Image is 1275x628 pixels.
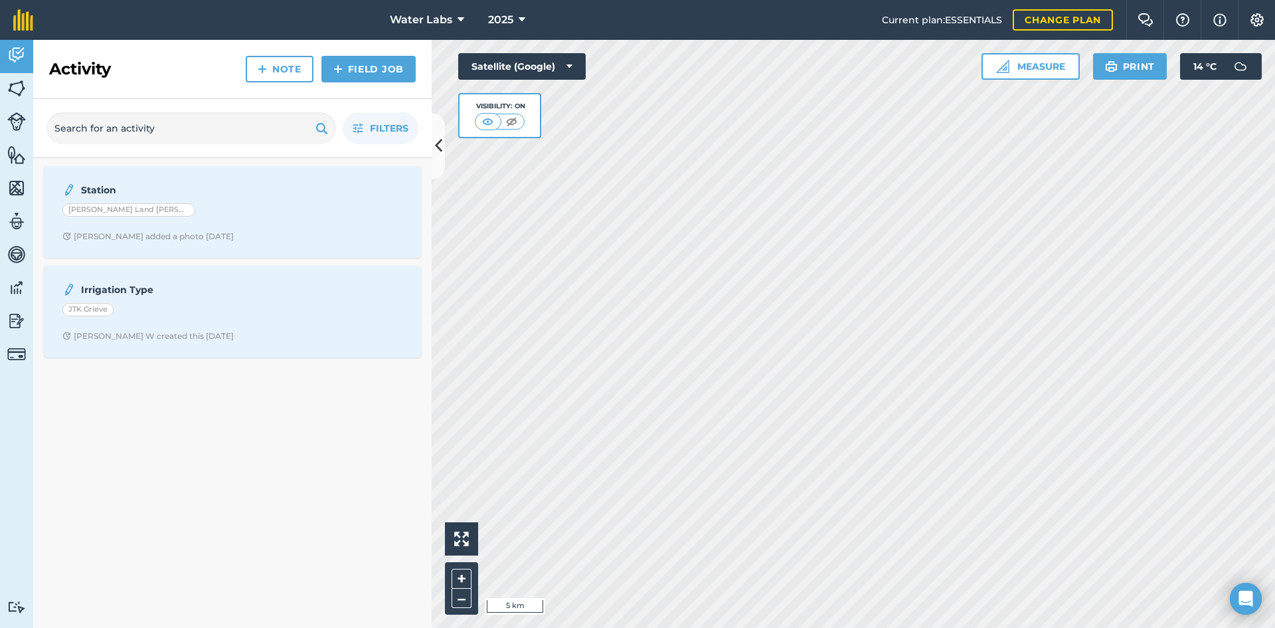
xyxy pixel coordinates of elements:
span: 14 ° C [1193,53,1217,80]
button: + [452,569,471,589]
img: svg+xml;base64,PD94bWwgdmVyc2lvbj0iMS4wIiBlbmNvZGluZz0idXRmLTgiPz4KPCEtLSBHZW5lcmF0b3I6IEFkb2JlIE... [7,245,26,264]
img: svg+xml;base64,PD94bWwgdmVyc2lvbj0iMS4wIiBlbmNvZGluZz0idXRmLTgiPz4KPCEtLSBHZW5lcmF0b3I6IEFkb2JlIE... [62,182,76,198]
div: Visibility: On [475,101,525,112]
img: A cog icon [1249,13,1265,27]
img: svg+xml;base64,PHN2ZyB4bWxucz0iaHR0cDovL3d3dy53My5vcmcvMjAwMC9zdmciIHdpZHRoPSIxNCIgaGVpZ2h0PSIyNC... [258,61,267,77]
img: svg+xml;base64,PD94bWwgdmVyc2lvbj0iMS4wIiBlbmNvZGluZz0idXRmLTgiPz4KPCEtLSBHZW5lcmF0b3I6IEFkb2JlIE... [7,278,26,298]
button: Print [1093,53,1167,80]
img: A question mark icon [1175,13,1191,27]
h2: Activity [49,58,111,80]
img: Clock with arrow pointing clockwise [62,232,71,241]
a: Change plan [1013,9,1113,31]
span: Water Labs [390,12,452,28]
span: Current plan : ESSENTIALS [882,13,1002,27]
a: Field Job [321,56,416,82]
a: Note [246,56,313,82]
img: svg+xml;base64,PD94bWwgdmVyc2lvbj0iMS4wIiBlbmNvZGluZz0idXRmLTgiPz4KPCEtLSBHZW5lcmF0b3I6IEFkb2JlIE... [7,311,26,331]
a: Irrigation TypeJTK GrieveClock with arrow pointing clockwise[PERSON_NAME] W created this [DATE] [52,274,413,350]
img: svg+xml;base64,PD94bWwgdmVyc2lvbj0iMS4wIiBlbmNvZGluZz0idXRmLTgiPz4KPCEtLSBHZW5lcmF0b3I6IEFkb2JlIE... [7,345,26,364]
img: Ruler icon [996,60,1009,73]
img: svg+xml;base64,PD94bWwgdmVyc2lvbj0iMS4wIiBlbmNvZGluZz0idXRmLTgiPz4KPCEtLSBHZW5lcmF0b3I6IEFkb2JlIE... [7,45,26,65]
img: Clock with arrow pointing clockwise [62,332,71,340]
button: – [452,589,471,608]
button: Filters [343,112,418,144]
div: [PERSON_NAME] Land [PERSON_NAME] [62,203,195,217]
img: svg+xml;base64,PHN2ZyB4bWxucz0iaHR0cDovL3d3dy53My5vcmcvMjAwMC9zdmciIHdpZHRoPSIxNyIgaGVpZ2h0PSIxNy... [1213,12,1227,28]
img: svg+xml;base64,PD94bWwgdmVyc2lvbj0iMS4wIiBlbmNvZGluZz0idXRmLTgiPz4KPCEtLSBHZW5lcmF0b3I6IEFkb2JlIE... [62,282,76,298]
img: Two speech bubbles overlapping with the left bubble in the forefront [1138,13,1153,27]
div: [PERSON_NAME] added a photo [DATE] [62,231,234,242]
img: Four arrows, one pointing top left, one top right, one bottom right and the last bottom left [454,532,469,546]
img: svg+xml;base64,PD94bWwgdmVyc2lvbj0iMS4wIiBlbmNvZGluZz0idXRmLTgiPz4KPCEtLSBHZW5lcmF0b3I6IEFkb2JlIE... [7,211,26,231]
div: [PERSON_NAME] W created this [DATE] [62,331,234,342]
strong: Station [81,183,292,197]
span: Filters [370,121,408,136]
span: 2025 [488,12,513,28]
button: Measure [981,53,1080,80]
div: Open Intercom Messenger [1230,583,1262,615]
input: Search for an activity [46,112,336,144]
div: JTK Grieve [62,303,114,316]
img: svg+xml;base64,PHN2ZyB4bWxucz0iaHR0cDovL3d3dy53My5vcmcvMjAwMC9zdmciIHdpZHRoPSI1MCIgaGVpZ2h0PSI0MC... [479,115,496,128]
img: svg+xml;base64,PHN2ZyB4bWxucz0iaHR0cDovL3d3dy53My5vcmcvMjAwMC9zdmciIHdpZHRoPSI1NiIgaGVpZ2h0PSI2MC... [7,78,26,98]
strong: Irrigation Type [81,282,292,297]
img: svg+xml;base64,PHN2ZyB4bWxucz0iaHR0cDovL3d3dy53My5vcmcvMjAwMC9zdmciIHdpZHRoPSIxOSIgaGVpZ2h0PSIyNC... [315,120,328,136]
img: svg+xml;base64,PHN2ZyB4bWxucz0iaHR0cDovL3d3dy53My5vcmcvMjAwMC9zdmciIHdpZHRoPSI1MCIgaGVpZ2h0PSI0MC... [503,115,520,128]
img: svg+xml;base64,PHN2ZyB4bWxucz0iaHR0cDovL3d3dy53My5vcmcvMjAwMC9zdmciIHdpZHRoPSI1NiIgaGVpZ2h0PSI2MC... [7,178,26,198]
button: Satellite (Google) [458,53,586,80]
img: svg+xml;base64,PHN2ZyB4bWxucz0iaHR0cDovL3d3dy53My5vcmcvMjAwMC9zdmciIHdpZHRoPSI1NiIgaGVpZ2h0PSI2MC... [7,145,26,165]
img: svg+xml;base64,PD94bWwgdmVyc2lvbj0iMS4wIiBlbmNvZGluZz0idXRmLTgiPz4KPCEtLSBHZW5lcmF0b3I6IEFkb2JlIE... [7,112,26,131]
a: Station[PERSON_NAME] Land [PERSON_NAME]Clock with arrow pointing clockwise[PERSON_NAME] added a p... [52,174,413,250]
img: svg+xml;base64,PHN2ZyB4bWxucz0iaHR0cDovL3d3dy53My5vcmcvMjAwMC9zdmciIHdpZHRoPSIxOSIgaGVpZ2h0PSIyNC... [1105,58,1118,74]
img: svg+xml;base64,PD94bWwgdmVyc2lvbj0iMS4wIiBlbmNvZGluZz0idXRmLTgiPz4KPCEtLSBHZW5lcmF0b3I6IEFkb2JlIE... [7,601,26,613]
button: 14 °C [1180,53,1262,80]
img: svg+xml;base64,PD94bWwgdmVyc2lvbj0iMS4wIiBlbmNvZGluZz0idXRmLTgiPz4KPCEtLSBHZW5lcmF0b3I6IEFkb2JlIE... [1227,53,1254,80]
img: fieldmargin Logo [13,9,33,31]
img: svg+xml;base64,PHN2ZyB4bWxucz0iaHR0cDovL3d3dy53My5vcmcvMjAwMC9zdmciIHdpZHRoPSIxNCIgaGVpZ2h0PSIyNC... [333,61,343,77]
